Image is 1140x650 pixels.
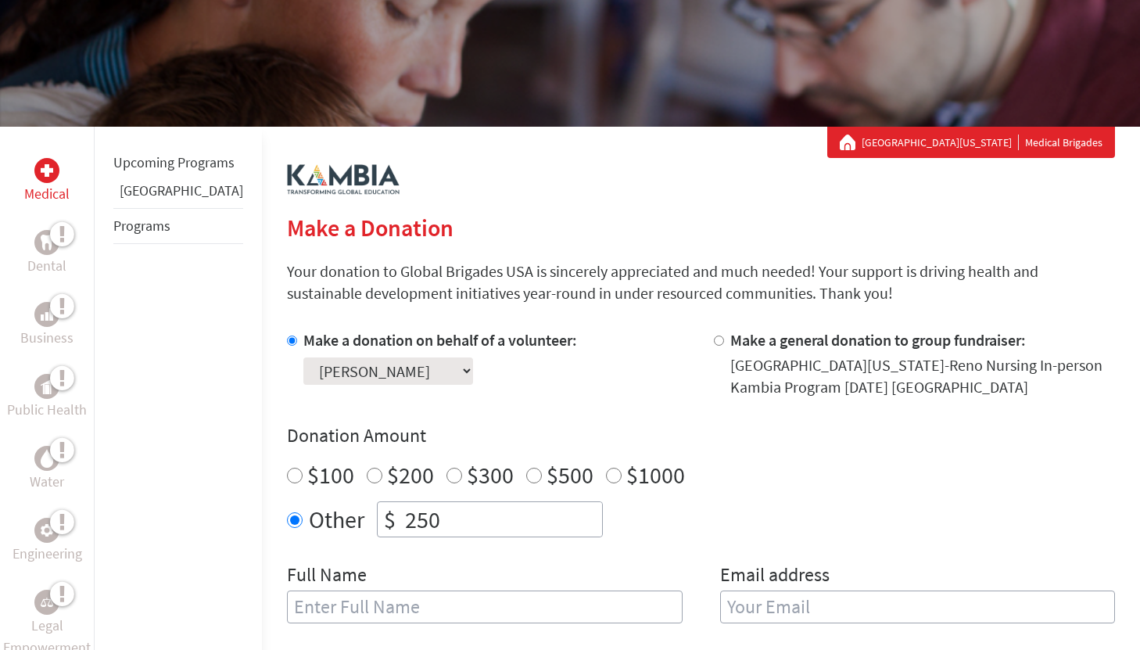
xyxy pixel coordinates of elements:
[720,591,1116,623] input: Your Email
[547,460,593,490] label: $500
[41,308,53,321] img: Business
[113,217,170,235] a: Programs
[41,598,53,607] img: Legal Empowerment
[20,327,73,349] p: Business
[7,374,87,421] a: Public HealthPublic Health
[41,164,53,177] img: Medical
[27,255,66,277] p: Dental
[13,518,82,565] a: EngineeringEngineering
[24,158,70,205] a: MedicalMedical
[34,230,59,255] div: Dental
[309,501,364,537] label: Other
[378,502,402,537] div: $
[41,524,53,537] img: Engineering
[307,460,354,490] label: $100
[34,518,59,543] div: Engineering
[113,208,243,244] li: Programs
[7,399,87,421] p: Public Health
[113,180,243,208] li: Belize
[287,591,683,623] input: Enter Full Name
[402,502,602,537] input: Enter Amount
[730,330,1026,350] label: Make a general donation to group fundraiser:
[287,260,1115,304] p: Your donation to Global Brigades USA is sincerely appreciated and much needed! Your support is dr...
[34,446,59,471] div: Water
[467,460,514,490] label: $300
[113,153,235,171] a: Upcoming Programs
[13,543,82,565] p: Engineering
[113,145,243,180] li: Upcoming Programs
[730,354,1116,398] div: [GEOGRAPHIC_DATA][US_STATE]-Reno Nursing In-person Kambia Program [DATE] [GEOGRAPHIC_DATA]
[387,460,434,490] label: $200
[30,446,64,493] a: WaterWater
[41,379,53,394] img: Public Health
[720,562,830,591] label: Email address
[287,423,1115,448] h4: Donation Amount
[34,302,59,327] div: Business
[41,235,53,250] img: Dental
[120,181,243,199] a: [GEOGRAPHIC_DATA]
[862,135,1019,150] a: [GEOGRAPHIC_DATA][US_STATE]
[41,449,53,467] img: Water
[34,158,59,183] div: Medical
[24,183,70,205] p: Medical
[34,374,59,399] div: Public Health
[27,230,66,277] a: DentalDental
[30,471,64,493] p: Water
[626,460,685,490] label: $1000
[20,302,73,349] a: BusinessBusiness
[303,330,577,350] label: Make a donation on behalf of a volunteer:
[287,562,367,591] label: Full Name
[287,214,1115,242] h2: Make a Donation
[840,135,1102,150] div: Medical Brigades
[34,590,59,615] div: Legal Empowerment
[287,164,400,195] img: logo-kambia.png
